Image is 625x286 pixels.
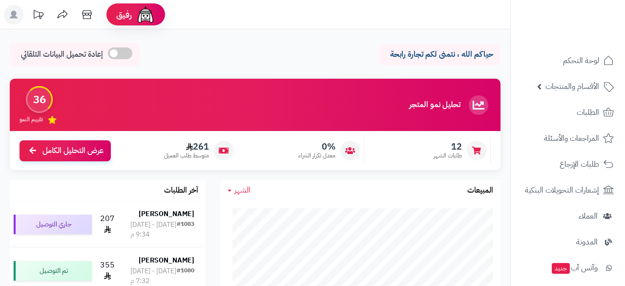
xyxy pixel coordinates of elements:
[228,185,250,196] a: الشهر
[525,183,599,197] span: إشعارات التحويلات البنكية
[14,215,92,234] div: جاري التوصيل
[234,184,250,196] span: الشهر
[577,106,599,119] span: الطلبات
[409,101,460,110] h3: تحليل نمو المتجر
[434,141,462,152] span: 12
[517,49,619,72] a: لوحة التحكم
[26,5,50,27] a: تحديثات المنصة
[517,256,619,280] a: وآتس آبجديد
[96,201,119,247] td: 207
[139,255,194,265] strong: [PERSON_NAME]
[544,132,599,145] span: المراجعات والأسئلة
[517,153,619,176] a: طلبات الإرجاع
[386,49,493,60] p: حياكم الله ، نتمنى لكم تجارة رابحة
[164,152,209,160] span: متوسط طلب العميل
[42,145,104,156] span: عرض التحليل الكامل
[545,80,599,93] span: الأقسام والمنتجات
[130,220,177,240] div: [DATE] - [DATE] 9:34 م
[298,141,335,152] span: 0%
[20,115,43,124] span: تقييم النمو
[559,27,616,48] img: logo-2.png
[517,230,619,254] a: المدونة
[517,178,619,202] a: إشعارات التحويلات البنكية
[139,209,194,219] strong: [PERSON_NAME]
[136,5,155,24] img: ai-face.png
[563,54,599,67] span: لوحة التحكم
[517,127,619,150] a: المراجعات والأسئلة
[164,186,198,195] h3: آخر الطلبات
[20,140,111,161] a: عرض التحليل الكامل
[21,49,103,60] span: إعادة تحميل البيانات التلقائي
[467,186,493,195] h3: المبيعات
[579,209,598,223] span: العملاء
[164,141,209,152] span: 261
[298,152,335,160] span: معدل تكرار الشراء
[434,152,462,160] span: طلبات الشهر
[177,266,194,286] div: #1080
[551,261,598,275] span: وآتس آب
[177,220,194,240] div: #1083
[130,266,177,286] div: [DATE] - [DATE] 7:32 م
[517,204,619,228] a: العملاء
[517,101,619,124] a: الطلبات
[116,9,132,21] span: رفيق
[576,235,598,249] span: المدونة
[552,263,570,274] span: جديد
[14,261,92,281] div: تم التوصيل
[560,157,599,171] span: طلبات الإرجاع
